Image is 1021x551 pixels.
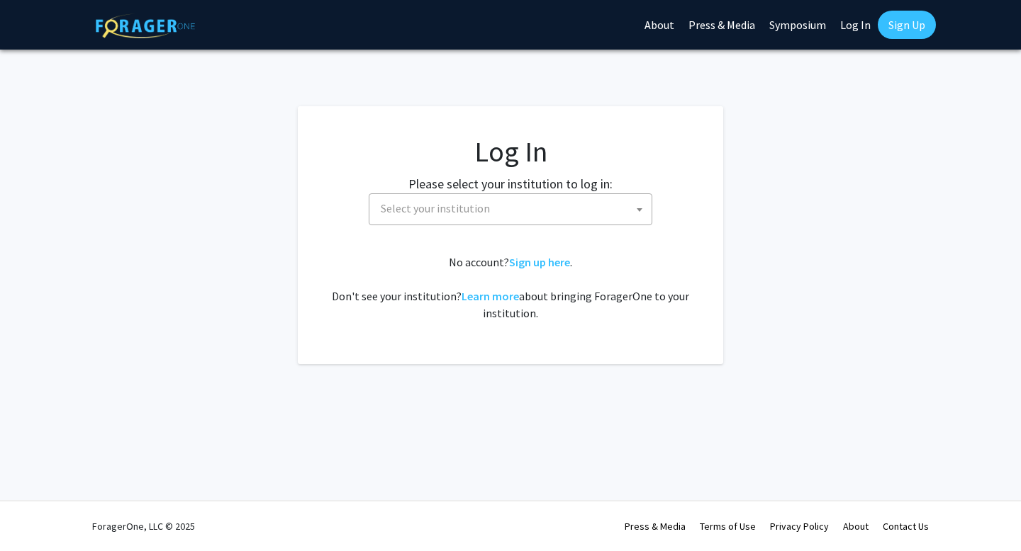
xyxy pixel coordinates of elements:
[843,520,869,533] a: About
[408,174,613,193] label: Please select your institution to log in:
[462,289,519,303] a: Learn more about bringing ForagerOne to your institution
[381,201,490,215] span: Select your institution
[509,255,570,269] a: Sign up here
[375,194,652,223] span: Select your institution
[96,13,195,38] img: ForagerOne Logo
[326,135,695,169] h1: Log In
[326,254,695,322] div: No account? . Don't see your institution? about bringing ForagerOne to your institution.
[92,501,195,551] div: ForagerOne, LLC © 2025
[700,520,756,533] a: Terms of Use
[770,520,829,533] a: Privacy Policy
[878,11,936,39] a: Sign Up
[625,520,686,533] a: Press & Media
[883,520,929,533] a: Contact Us
[369,193,652,225] span: Select your institution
